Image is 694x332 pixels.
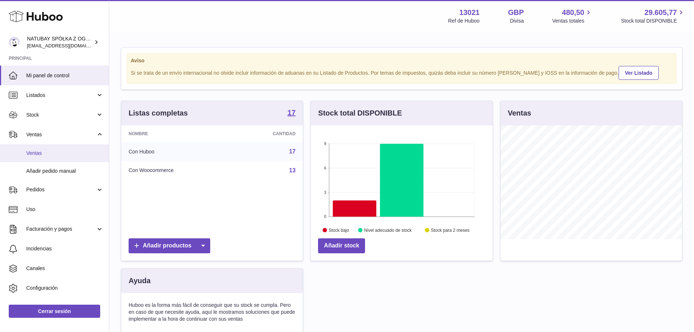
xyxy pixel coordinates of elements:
[26,131,96,138] span: Ventas
[26,265,103,272] span: Canales
[121,125,233,142] th: Nombre
[552,8,593,24] a: 480,50 Ventas totales
[324,214,326,219] text: 0
[26,92,96,99] span: Listados
[129,238,210,253] a: Añadir productos
[26,226,96,233] span: Facturación y pagos
[508,108,531,118] h3: Ventas
[324,190,326,195] text: 3
[289,148,296,155] a: 17
[131,65,673,80] div: Si se trata de un envío internacional no olvide incluir información de aduanas en su Listado de P...
[318,108,402,118] h3: Stock total DISPONIBLE
[9,305,100,318] a: Cerrar sesión
[26,245,103,252] span: Incidencias
[26,168,103,175] span: Añadir pedido manual
[129,302,295,323] p: Huboo es la forma más fácil de conseguir que su stock se cumpla. Pero en caso de que necesite ayu...
[27,43,107,48] span: [EMAIL_ADDRESS][DOMAIN_NAME]
[510,17,524,24] div: Divisa
[459,8,480,17] strong: 13021
[621,17,685,24] span: Stock total DISPONIBLE
[318,238,365,253] a: Añadir stock
[26,72,103,79] span: Mi panel de control
[26,112,96,118] span: Stock
[324,166,326,170] text: 6
[508,8,524,17] strong: GBP
[26,186,96,193] span: Pedidos
[364,228,412,233] text: Nivel adecuado de stock
[287,109,295,116] strong: 17
[131,57,673,64] strong: Aviso
[129,108,188,118] h3: Listas completas
[121,142,233,161] td: Con Huboo
[26,285,103,292] span: Configuración
[27,35,93,49] div: NATUBAY SPÓŁKA Z OGRANICZONĄ ODPOWIEDZIALNOŚCIĄ
[329,228,349,233] text: Stock bajo
[324,141,326,146] text: 9
[552,17,593,24] span: Ventas totales
[621,8,685,24] a: 29.605,77 Stock total DISPONIBLE
[9,37,20,48] img: internalAdmin-13021@internal.huboo.com
[129,276,150,286] h3: Ayuda
[431,228,470,233] text: Stock para 2 meses
[619,66,658,80] a: Ver Listado
[26,150,103,157] span: Ventas
[448,17,479,24] div: Ref de Huboo
[562,8,584,17] span: 480,50
[26,206,103,213] span: Uso
[121,161,233,180] td: Con Woocommerce
[289,167,296,173] a: 13
[644,8,677,17] span: 29.605,77
[287,109,295,118] a: 17
[233,125,303,142] th: Cantidad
